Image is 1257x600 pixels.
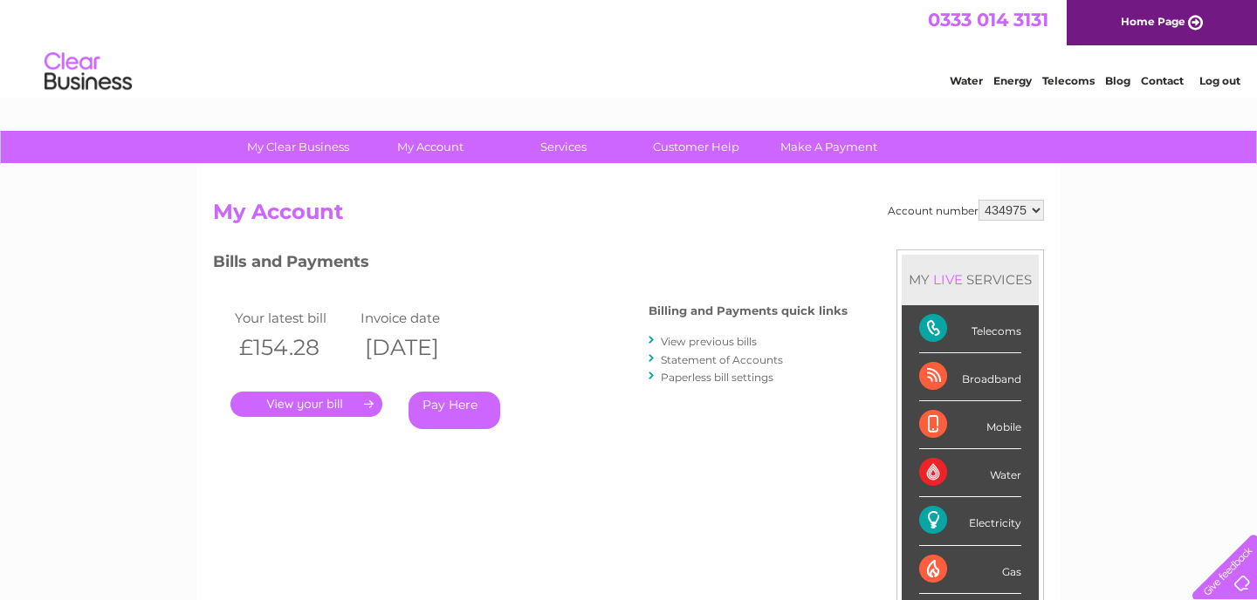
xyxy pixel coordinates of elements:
[661,371,773,384] a: Paperless bill settings
[950,74,983,87] a: Water
[213,200,1044,233] h2: My Account
[661,335,757,348] a: View previous bills
[928,9,1048,31] a: 0333 014 3131
[1141,74,1184,87] a: Contact
[1042,74,1095,87] a: Telecoms
[919,546,1021,594] div: Gas
[919,497,1021,545] div: Electricity
[902,255,1039,304] div: MY SERVICES
[230,392,382,417] a: .
[661,353,783,366] a: Statement of Accounts
[919,449,1021,497] div: Water
[217,10,1042,85] div: Clear Business is a trading name of Verastar Limited (registered in [GEOGRAPHIC_DATA] No. 3667643...
[624,131,768,163] a: Customer Help
[213,249,848,280] h3: Bills and Payments
[1199,74,1240,87] a: Log out
[44,45,133,99] img: logo.png
[993,74,1032,87] a: Energy
[888,200,1044,221] div: Account number
[356,330,482,365] th: [DATE]
[230,330,356,365] th: £154.28
[226,131,370,163] a: My Clear Business
[230,306,356,330] td: Your latest bill
[359,131,503,163] a: My Account
[757,131,901,163] a: Make A Payment
[409,392,500,429] a: Pay Here
[1105,74,1130,87] a: Blog
[919,401,1021,449] div: Mobile
[356,306,482,330] td: Invoice date
[491,131,635,163] a: Services
[919,353,1021,401] div: Broadband
[930,271,966,288] div: LIVE
[919,305,1021,353] div: Telecoms
[649,304,848,317] h4: Billing and Payments quick links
